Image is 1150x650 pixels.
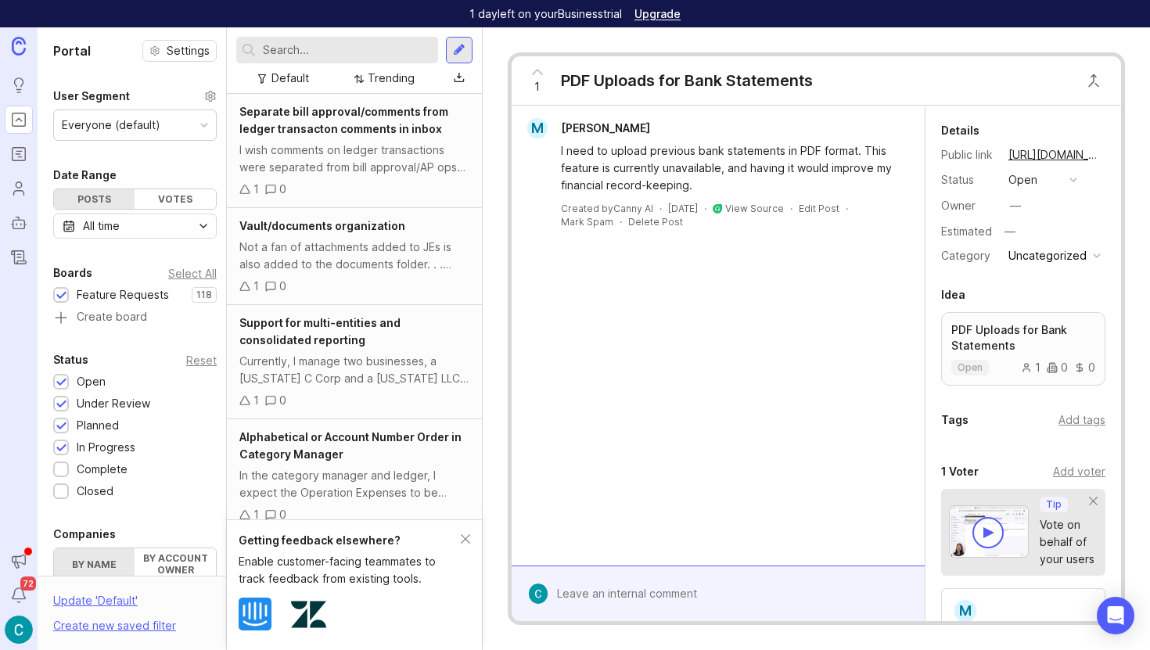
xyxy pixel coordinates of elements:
a: [URL][DOMAIN_NAME] [1004,145,1105,165]
a: Portal [5,106,33,134]
a: Upgrade [634,9,681,20]
p: 1 day left on your Business trial [469,6,622,22]
svg: toggle icon [191,220,216,232]
button: Mark Spam [561,215,613,228]
div: · [704,202,706,215]
div: Feature Requests [77,286,169,303]
div: Planned [77,417,119,434]
div: All time [83,217,120,235]
a: Users [5,174,33,203]
button: Close button [1078,65,1109,96]
div: — [1010,197,1021,214]
div: Add tags [1058,411,1105,429]
img: Intercom logo [239,598,271,630]
a: Create board [53,311,217,325]
div: PDF Uploads for Bank Statements [561,70,813,92]
div: Delete Post [628,215,683,228]
div: Category [941,247,996,264]
div: Status [53,350,88,369]
img: Craig Walker [5,616,33,644]
img: freshdesk [713,204,722,214]
p: open [958,361,983,374]
div: Currently, I manage two businesses, a [US_STATE] C Corp and a [US_STATE] LLC, both using Quickboo... [239,353,469,387]
div: · [790,202,792,215]
div: Create new saved filter [53,617,176,634]
div: 0 [279,392,286,409]
div: 0 [279,278,286,295]
span: 1 [534,78,540,95]
div: 1 [1021,362,1040,373]
a: [DATE] [668,202,698,215]
a: Autopilot [5,209,33,237]
div: — [1000,221,1020,242]
p: PDF Uploads for Bank Statements [951,322,1095,354]
div: Edit Post [799,202,839,215]
div: Idea [941,285,965,304]
a: Alphabetical or Account Number Order in Category ManagerIn the category manager and ledger, I exp... [227,419,482,533]
p: Tip [1046,498,1062,511]
img: video-thumbnail-vote-d41b83416815613422e2ca741bf692cc.jpg [949,505,1029,558]
div: Update ' Default ' [53,592,138,617]
div: Enable customer-facing teammates to track feedback from existing tools. [239,553,461,587]
label: By name [54,548,135,580]
div: Open [77,373,106,390]
div: Date Range [53,166,117,185]
a: Roadmaps [5,140,33,168]
div: In the category manager and ledger, I expect the Operation Expenses to be ordered alphabetically ... [239,467,469,501]
span: Alphabetical or Account Number Order in Category Manager [239,430,462,461]
label: By account owner [135,548,215,580]
span: Separate bill approval/comments from ledger transacton comments in inbox [239,105,448,135]
h1: Portal [53,41,91,60]
div: Companies [53,525,116,544]
div: Trending [368,70,415,87]
button: Announcements [5,547,33,575]
a: Changelog [5,243,33,271]
div: Created by Canny AI [561,202,653,215]
div: Add voter [1053,463,1105,480]
div: Reset [186,356,217,365]
div: 0 [279,506,286,523]
div: In Progress [77,439,135,456]
div: Default [271,70,309,87]
div: Not a fan of attachments added to JEs is also added to the documents folder. . . .creating even m... [239,239,469,273]
div: Posts [54,189,135,209]
div: M [953,598,978,623]
a: Ideas [5,71,33,99]
div: 0 [279,181,286,198]
img: Canny Home [12,37,26,55]
a: Separate bill approval/comments from ledger transacton comments in inboxI wish comments on ledger... [227,94,482,208]
button: Notifications [5,581,33,609]
div: · [620,215,622,228]
button: Settings [142,40,217,62]
div: Tags [941,411,969,429]
span: Support for multi-entities and consolidated reporting [239,316,401,347]
div: Owner [941,197,996,214]
div: Boards [53,264,92,282]
a: Vault/documents organizationNot a fan of attachments added to JEs is also added to the documents ... [227,208,482,305]
div: Status [941,171,996,189]
div: I wish comments on ledger transactions were separated from bill approval/AP ops comments. My inbo... [239,142,469,176]
img: Craig Walker [528,584,548,604]
div: Complete [77,461,128,478]
div: M [527,118,548,138]
a: Support for multi-entities and consolidated reportingCurrently, I manage two businesses, a [US_ST... [227,305,482,419]
div: I need to upload previous bank statements in PDF format. This feature is currently unavailable, a... [561,142,893,194]
div: User Segment [53,87,130,106]
span: [PERSON_NAME] [561,121,650,135]
div: 1 Voter [941,462,979,481]
input: Search... [263,41,432,59]
span: Vault/documents organization [239,219,405,232]
img: Zendesk logo [291,597,326,632]
span: 72 [20,576,36,591]
div: Details [941,121,979,140]
p: 118 [196,289,212,301]
a: View Source [725,203,784,214]
div: 1 [253,392,259,409]
div: · [659,202,662,215]
div: Getting feedback elsewhere? [239,532,461,549]
div: 1 [253,506,259,523]
a: PDF Uploads for Bank Statementsopen100 [941,312,1105,386]
div: Uncategorized [1008,247,1087,264]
